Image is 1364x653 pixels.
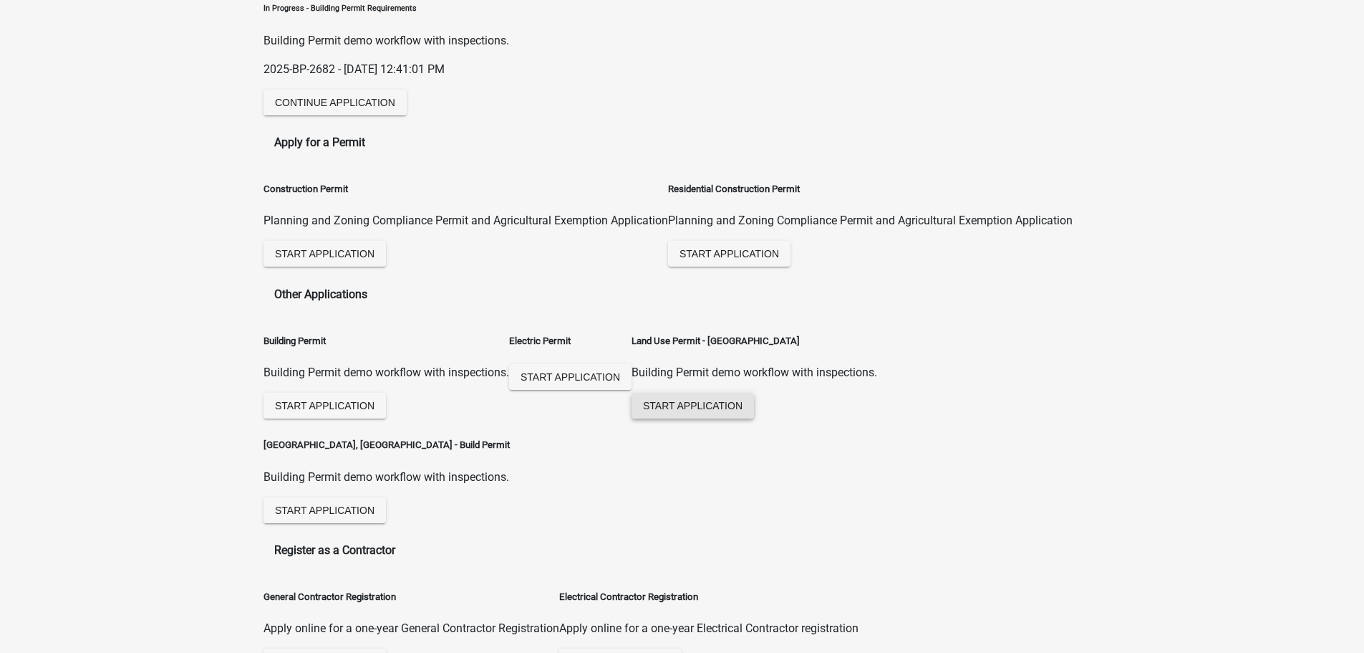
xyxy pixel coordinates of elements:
h4: Apply for a Permit [274,134,1090,151]
h5: Land Use Permit - [GEOGRAPHIC_DATA] [632,334,877,348]
h5: Construction Permit [263,182,668,196]
p: Apply online for a one-year Electrical Contractor registration [559,620,858,637]
p: Building Permit demo workflow with inspections. [263,469,510,486]
p: 2025-BP-2682 - [DATE] 12:41:01 PM [263,61,509,78]
h5: Electric Permit [509,334,632,348]
p: Apply online for a one-year General Contractor Registration [263,620,559,637]
button: Start Application [263,497,386,523]
h5: [GEOGRAPHIC_DATA], [GEOGRAPHIC_DATA] - Build Permit [263,438,510,452]
p: Building Permit demo workflow with inspections. [263,364,509,381]
h5: Electrical Contractor Registration [559,590,858,604]
button: Start Application [509,364,632,390]
button: Start Application [668,241,790,267]
span: Start Application [643,400,743,411]
wm-workflow-list-section: Other Applications [274,286,1090,527]
h6: In Progress - Building Permit Requirements [263,3,509,14]
button: Start Application [263,393,386,419]
h4: Register as a Contractor [274,542,1090,559]
h5: Building Permit [263,334,509,348]
button: Start Application [632,393,754,419]
h4: Other Applications [274,286,1090,303]
h5: Residential Construction Permit [668,182,1073,196]
span: Start Application [275,504,374,515]
span: Start Application [679,248,779,259]
h5: General Contractor Registration [263,590,559,604]
button: Start Application [263,241,386,267]
button: Continue Application [263,90,407,115]
span: Start Application [521,371,620,383]
p: Planning and Zoning Compliance Permit and Agricultural Exemption Application [263,212,668,229]
span: Start Application [275,400,374,411]
p: Building Permit demo workflow with inspections. [632,364,877,381]
span: Start Application [275,248,374,259]
p: Building Permit demo workflow with inspections. [263,32,509,49]
p: Planning and Zoning Compliance Permit and Agricultural Exemption Application [668,212,1073,229]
